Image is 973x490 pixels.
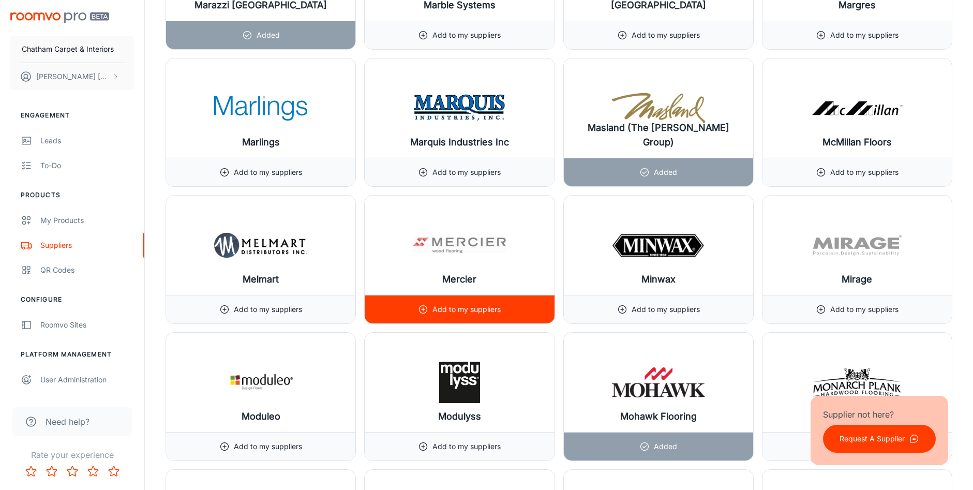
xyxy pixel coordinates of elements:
img: Roomvo PRO Beta [10,12,109,23]
img: Mirage [811,225,904,266]
button: Request A Supplier [823,425,936,453]
div: Roomvo Sites [40,319,134,331]
button: Chatham Carpet & Interiors [10,36,134,63]
h6: Marquis Industries Inc [410,135,509,150]
p: Supplier not here? [823,408,936,421]
h6: Marlings [242,135,280,150]
button: Rate 4 star [83,461,103,482]
p: Add to my suppliers [632,29,700,41]
div: QR Codes [40,264,134,276]
p: Added [654,167,677,178]
img: Marlings [214,87,307,129]
h6: Mirage [842,272,872,287]
img: Marquis Industries Inc [413,87,506,129]
p: Add to my suppliers [234,304,302,315]
img: Moduleo [214,362,307,403]
h6: McMillan Floors [822,135,892,150]
p: [PERSON_NAME] [PERSON_NAME] [36,71,109,82]
p: Add to my suppliers [432,167,501,178]
h6: Minwax [641,272,676,287]
p: Added [257,29,280,41]
div: Leads [40,135,134,146]
button: [PERSON_NAME] [PERSON_NAME] [10,63,134,90]
img: McMillan Floors [811,87,904,129]
p: Rate your experience [8,449,136,461]
h6: Mohawk Flooring [620,409,697,424]
p: Request A Supplier [840,433,905,444]
p: Add to my suppliers [432,441,501,452]
img: Mercier [413,225,506,266]
h6: Masland (The [PERSON_NAME] Group) [572,121,745,150]
p: Add to my suppliers [830,304,899,315]
img: Modulyss [413,362,506,403]
p: Add to my suppliers [234,167,302,178]
p: Add to my suppliers [432,304,501,315]
p: Added [654,441,677,452]
img: Minwax [612,225,705,266]
img: Masland (The Dixie Group) [612,87,705,129]
p: Add to my suppliers [234,441,302,452]
button: Rate 2 star [41,461,62,482]
p: Add to my suppliers [830,29,899,41]
img: Monarch Plank [811,362,904,403]
h6: Melmart [243,272,279,287]
h6: Moduleo [242,409,280,424]
p: Chatham Carpet & Interiors [22,43,114,55]
div: To-do [40,160,134,171]
h6: Modulyss [438,409,481,424]
p: Add to my suppliers [432,29,501,41]
span: Need help? [46,415,89,428]
p: Add to my suppliers [830,167,899,178]
button: Rate 1 star [21,461,41,482]
h6: Mercier [442,272,476,287]
button: Rate 5 star [103,461,124,482]
img: Melmart [214,225,307,266]
div: My Products [40,215,134,226]
button: Rate 3 star [62,461,83,482]
p: Add to my suppliers [632,304,700,315]
div: User Administration [40,374,134,385]
img: Mohawk Flooring [612,362,705,403]
div: Suppliers [40,240,134,251]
